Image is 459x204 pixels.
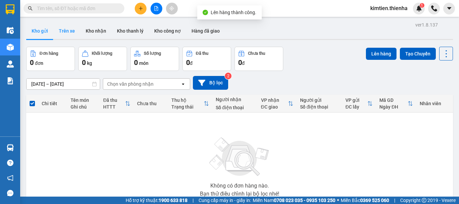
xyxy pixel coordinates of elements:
[130,47,179,71] button: Số lượng0món
[193,197,194,204] span: |
[216,105,254,110] div: Số điện thoại
[345,104,367,110] div: ĐC lấy
[200,191,279,197] div: Bạn thử điều chỉnh lại bộ lọc nhé!
[211,10,256,15] span: Lên hàng thành công.
[37,5,116,12] input: Tìm tên, số ĐT hoặc mã đơn
[138,6,143,11] span: plus
[112,23,149,39] button: Kho thanh lý
[171,104,204,110] div: Trạng thái
[376,95,416,113] th: Toggle SortBy
[261,104,288,110] div: ĐC giao
[422,198,426,203] span: copyright
[253,197,335,204] span: Miền Nam
[261,97,288,103] div: VP nhận
[135,3,147,14] button: plus
[416,5,422,11] img: icon-new-feature
[149,23,186,39] button: Kho công nợ
[82,58,86,67] span: 0
[300,97,339,103] div: Người gửi
[71,97,96,103] div: Tên món
[216,97,254,102] div: Người nhận
[159,198,187,203] strong: 1900 633 818
[28,6,33,11] span: search
[242,60,245,66] span: đ
[238,58,242,67] span: 0
[53,23,80,39] button: Trên xe
[443,3,455,14] button: caret-down
[154,6,159,11] span: file-add
[345,97,367,103] div: VP gửi
[235,47,283,71] button: Chưa thu0đ
[186,23,225,39] button: Hàng đã giao
[420,3,424,8] sup: 1
[415,21,438,29] div: ver 1.8.137
[248,51,265,56] div: Chưa thu
[7,60,14,68] img: warehouse-icon
[6,4,14,14] img: logo-vxr
[337,199,339,202] span: ⚪️
[40,51,58,56] div: Đơn hàng
[400,48,436,60] button: Tạo Chuyến
[126,197,187,204] span: Hỗ trợ kỹ thuật:
[7,190,13,196] span: message
[7,77,14,84] img: solution-icon
[78,47,127,71] button: Khối lượng0kg
[7,27,14,34] img: warehouse-icon
[100,95,134,113] th: Toggle SortBy
[366,48,397,60] button: Lên hàng
[193,76,228,90] button: Bộ lọc
[199,197,251,204] span: Cung cấp máy in - giấy in:
[71,104,96,110] div: Ghi chú
[300,104,339,110] div: Số điện thoại
[421,3,423,8] span: 1
[342,95,376,113] th: Toggle SortBy
[92,51,112,56] div: Khối lượng
[274,198,335,203] strong: 0708 023 035 - 0935 103 250
[182,47,231,71] button: Đã thu0đ
[168,95,212,113] th: Toggle SortBy
[169,6,174,11] span: aim
[379,97,408,103] div: Mã GD
[144,51,161,56] div: Số lượng
[103,97,125,103] div: Đã thu
[151,3,162,14] button: file-add
[365,4,413,12] span: kimtien.thienha
[360,198,389,203] strong: 0369 525 060
[394,197,395,204] span: |
[42,101,64,106] div: Chi tiết
[26,47,75,71] button: Đơn hàng0đơn
[420,101,450,106] div: Nhân viên
[87,60,92,66] span: kg
[180,81,186,87] svg: open
[171,97,204,103] div: Thu hộ
[7,175,13,181] span: notification
[139,60,149,66] span: món
[446,5,452,11] span: caret-down
[341,197,389,204] span: Miền Bắc
[225,73,232,79] sup: 2
[35,60,43,66] span: đơn
[7,160,13,166] span: question-circle
[80,23,112,39] button: Kho nhận
[206,133,273,180] img: svg+xml;base64,PHN2ZyBjbGFzcz0ibGlzdC1wbHVnX19zdmciIHhtbG5zPSJodHRwOi8vd3d3LnczLm9yZy8yMDAwL3N2Zy...
[27,79,100,89] input: Select a date range.
[26,23,53,39] button: Kho gửi
[210,183,269,189] div: Không có đơn hàng nào.
[190,60,193,66] span: đ
[107,81,154,87] div: Chọn văn phòng nhận
[30,58,34,67] span: 0
[137,101,164,106] div: Chưa thu
[431,5,437,11] img: phone-icon
[166,3,178,14] button: aim
[203,10,208,15] span: check-circle
[186,58,190,67] span: 0
[196,51,208,56] div: Đã thu
[134,58,138,67] span: 0
[379,104,408,110] div: Ngày ĐH
[103,104,125,110] div: HTTT
[7,44,14,51] img: warehouse-icon
[258,95,297,113] th: Toggle SortBy
[7,144,14,151] img: warehouse-icon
